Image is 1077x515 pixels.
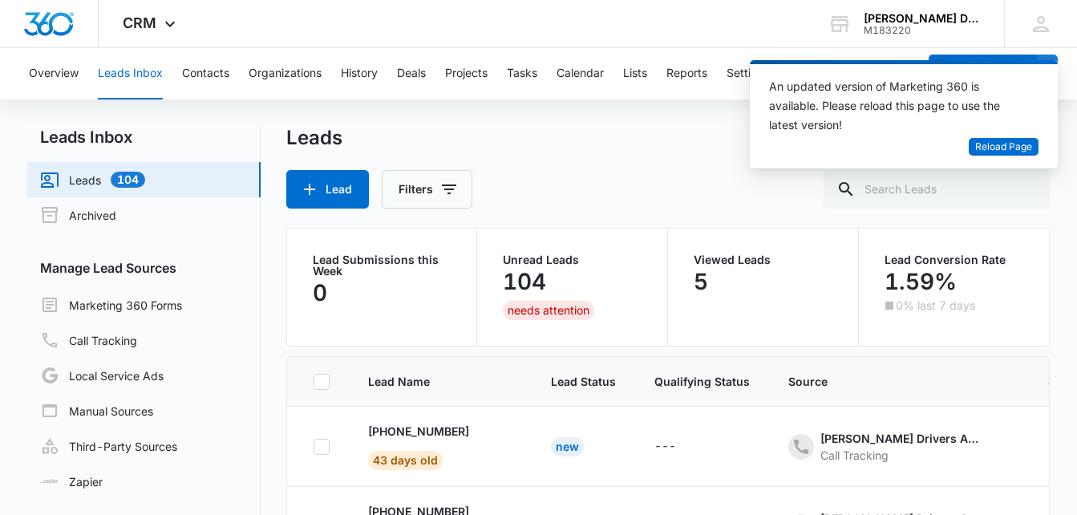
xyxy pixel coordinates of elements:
[929,55,1037,93] button: Add Contact
[820,447,981,464] div: Call Tracking
[551,373,616,390] span: Lead Status
[654,437,676,456] div: ---
[286,170,369,209] button: Lead
[40,170,145,189] a: Leads104
[313,280,327,306] p: 0
[40,436,177,456] a: Third-Party Sources
[313,254,451,277] p: Lead Submissions this Week
[368,423,512,467] a: [PHONE_NUMBER]43 days old
[27,258,261,278] h3: Manage Lead Sources
[368,423,469,440] p: [PHONE_NUMBER]
[694,269,708,294] p: 5
[382,170,472,209] button: Filters
[769,77,1019,135] div: An updated version of Marketing 360 is available. Please reload this page to use the latest version!
[864,25,981,36] div: account id
[40,330,137,350] a: Call Tracking
[1048,437,1070,456] div: ---
[557,48,604,99] button: Calendar
[623,48,647,99] button: Lists
[40,295,182,314] a: Marketing 360 Forms
[286,126,342,150] h1: Leads
[969,138,1039,156] button: Reload Page
[551,440,584,453] a: New
[820,430,981,447] div: [PERSON_NAME] Drivers Academy - Other
[249,48,322,99] button: Organizations
[98,48,163,99] button: Leads Inbox
[182,48,229,99] button: Contacts
[666,48,707,99] button: Reports
[507,48,537,99] button: Tasks
[123,14,156,31] span: CRM
[975,140,1032,155] span: Reload Page
[654,437,705,456] div: - - Select to Edit Field
[788,373,1010,390] span: Source
[27,125,261,149] h2: Leads Inbox
[397,48,426,99] button: Deals
[368,373,512,390] span: Lead Name
[368,451,443,470] span: 43 days old
[503,254,642,266] p: Unread Leads
[694,254,832,266] p: Viewed Leads
[551,437,584,456] div: New
[40,205,116,225] a: Archived
[40,401,153,420] a: Manual Sources
[727,48,770,99] button: Settings
[885,269,957,294] p: 1.59%
[341,48,378,99] button: History
[503,301,594,320] div: needs attention
[885,254,1024,266] p: Lead Conversion Rate
[29,48,79,99] button: Overview
[40,473,103,490] a: Zapier
[503,269,546,294] p: 104
[654,373,750,390] span: Qualifying Status
[896,300,975,311] p: 0% last 7 days
[40,366,164,385] a: Local Service Ads
[864,12,981,25] div: account name
[824,170,1050,209] input: Search Leads
[445,48,488,99] button: Projects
